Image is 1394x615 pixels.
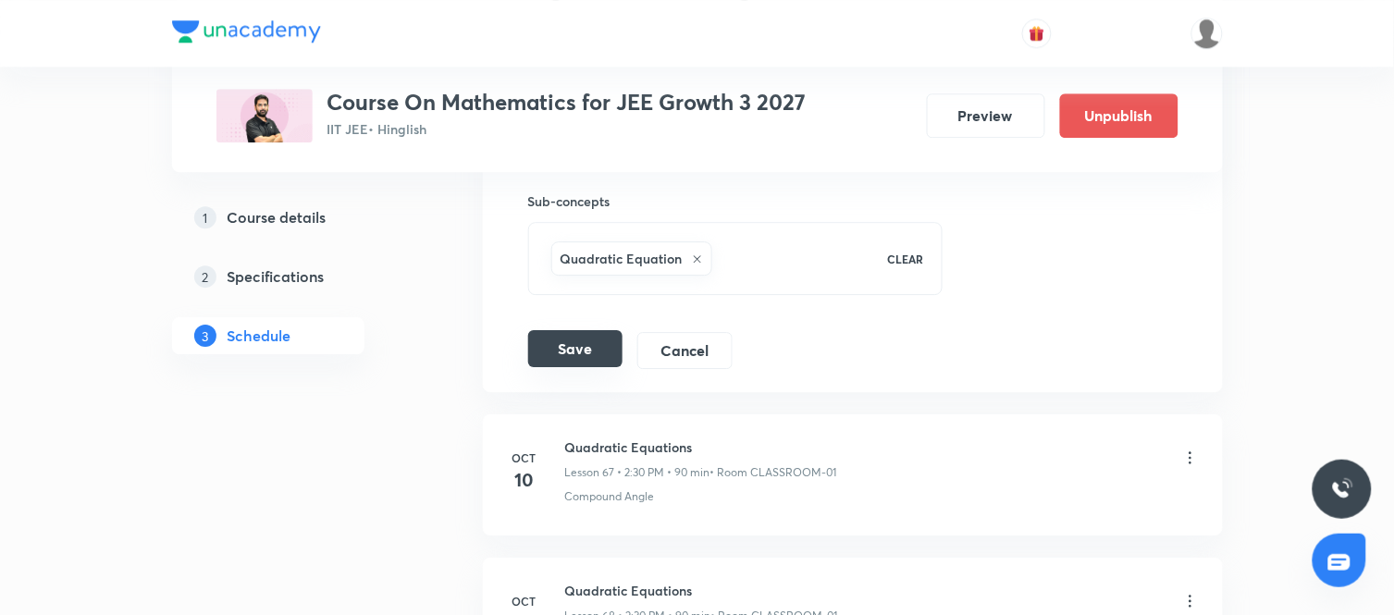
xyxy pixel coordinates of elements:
[506,466,543,494] h4: 10
[561,249,683,268] h6: Quadratic Equation
[1060,93,1178,138] button: Unpublish
[172,20,321,43] img: Company Logo
[528,330,623,367] button: Save
[887,251,923,267] p: CLEAR
[1331,478,1353,500] img: ttu
[565,581,838,600] h6: Quadratic Equations
[1029,25,1045,42] img: avatar
[228,325,291,347] h5: Schedule
[565,464,710,481] p: Lesson 67 • 2:30 PM • 90 min
[172,199,424,236] a: 1Course details
[194,325,216,347] p: 3
[172,20,321,47] a: Company Logo
[927,93,1045,138] button: Preview
[194,265,216,288] p: 2
[194,206,216,228] p: 1
[216,89,313,142] img: 9F009ABA-CE5A-4A53-96CF-731528137A54_plus.png
[506,449,543,466] h6: Oct
[506,593,543,609] h6: Oct
[528,191,944,211] h6: Sub-concepts
[637,332,733,369] button: Cancel
[1191,18,1223,49] img: Md Khalid Hasan Ansari
[1022,18,1052,48] button: avatar
[228,265,325,288] h5: Specifications
[565,437,837,457] h6: Quadratic Equations
[172,258,424,295] a: 2Specifications
[327,119,807,139] p: IIT JEE • Hinglish
[565,488,655,505] p: Compound Angle
[228,206,327,228] h5: Course details
[710,464,837,481] p: • Room CLASSROOM-01
[327,89,807,116] h3: Course On Mathematics for JEE Growth 3 2027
